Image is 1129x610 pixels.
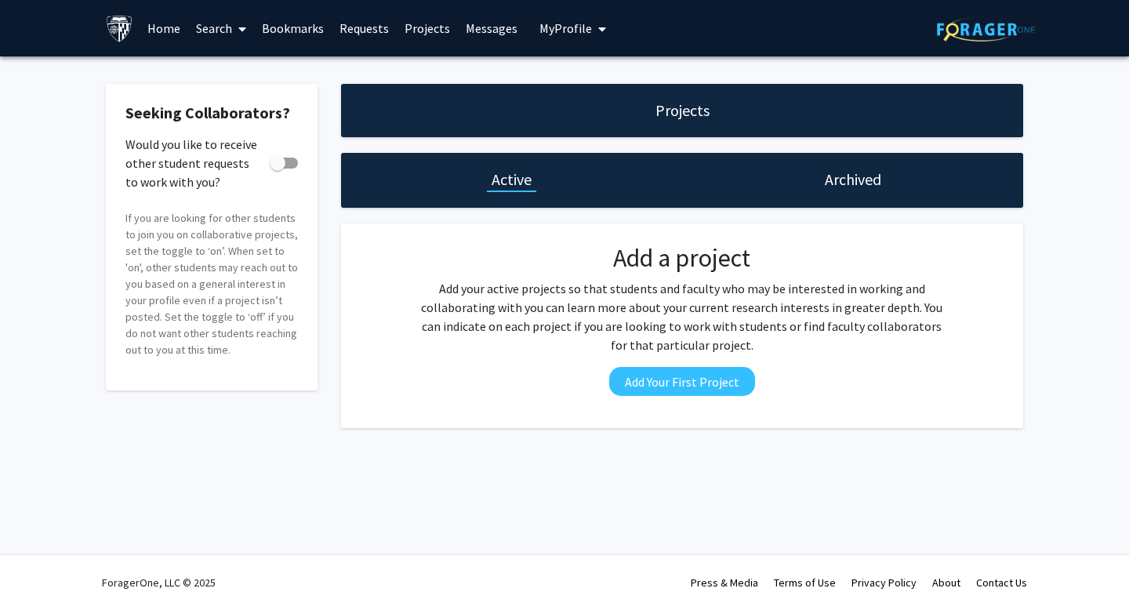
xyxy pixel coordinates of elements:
img: ForagerOne Logo [937,17,1035,42]
h1: Projects [655,100,710,122]
iframe: Chat [12,539,67,598]
button: Add Your First Project [609,367,755,396]
a: Contact Us [976,576,1027,590]
a: Requests [332,1,397,56]
p: If you are looking for other students to join you on collaborative projects, set the toggle to ‘o... [125,210,298,358]
a: Projects [397,1,458,56]
p: Add your active projects so that students and faculty who may be interested in working and collab... [416,279,948,354]
a: About [932,576,960,590]
h2: Add a project [416,243,948,273]
a: Press & Media [691,576,758,590]
span: Would you like to receive other student requests to work with you? [125,135,263,191]
h2: Seeking Collaborators? [125,103,298,122]
a: Home [140,1,188,56]
a: Bookmarks [254,1,332,56]
h1: Archived [825,169,881,191]
span: My Profile [539,20,592,36]
img: Johns Hopkins University Logo [106,15,133,42]
h1: Active [492,169,532,191]
div: ForagerOne, LLC © 2025 [102,555,216,610]
a: Search [188,1,254,56]
a: Messages [458,1,525,56]
a: Privacy Policy [851,576,917,590]
a: Terms of Use [774,576,836,590]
